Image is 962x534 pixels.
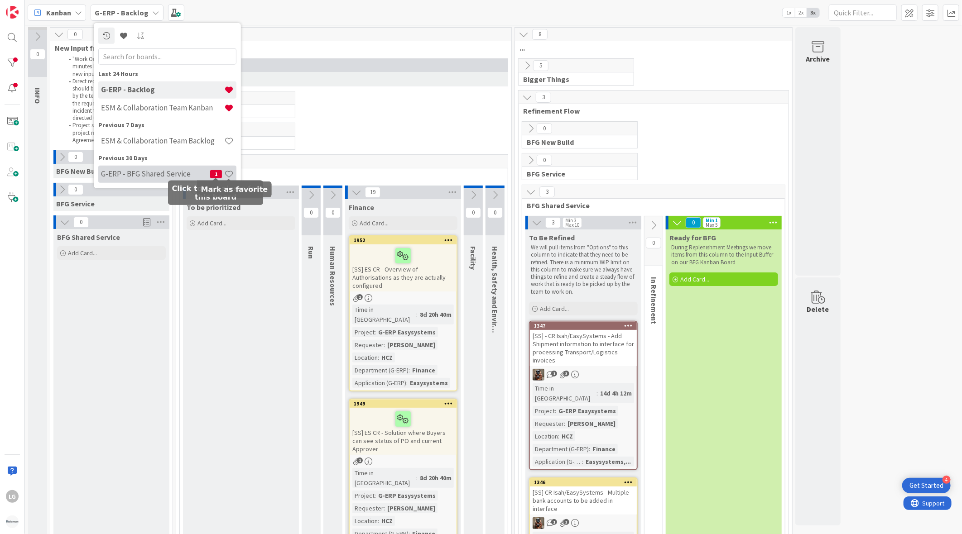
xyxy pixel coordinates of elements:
span: 0 [303,207,319,218]
div: Easysystems,... [583,457,633,467]
div: 1949 [354,400,457,407]
span: BFG New Build [527,138,626,147]
h5: Click to see alerts for this board [172,184,260,201]
div: Min 3 [565,218,576,223]
span: 0 [68,184,83,195]
div: Easysystems [408,378,450,388]
span: 1 [357,458,363,463]
span: Finance [349,203,374,212]
div: HCZ [559,431,575,441]
span: 8 [532,29,548,40]
span: : [375,491,376,501]
div: 1949[SS] ES CR - Solution where Buyers can see status of PO and current Approver [350,400,457,455]
span: 3 [539,186,555,197]
span: Shared services [184,171,496,180]
span: Ready for BFG [669,233,716,242]
span: : [555,406,556,416]
div: Location [533,431,558,441]
div: 1347[SS] - CR Isah/EasySystems - Add Shipment information to interface for processing Transport/L... [530,322,637,366]
span: 0 [466,207,481,218]
span: Health, Safety and Environment [491,246,500,352]
span: BFG Service [56,199,95,208]
h4: G-ERP - Backlog [101,85,224,94]
span: : [416,473,418,483]
span: : [582,457,583,467]
div: Archive [806,53,830,64]
span: ... [519,43,781,52]
div: G-ERP Easysystems [556,406,618,416]
div: Max 10 [565,223,579,227]
div: 8d 20h 40m [418,310,454,319]
span: Add Card... [680,275,709,283]
span: 3 [563,371,569,377]
div: LG [6,490,19,503]
span: 0 [73,217,89,228]
div: Application (G-ERP) [533,457,582,467]
span: : [558,431,559,441]
img: Visit kanbanzone.com [6,6,19,19]
span: 2x [795,8,807,17]
span: BFG Shared Service [527,201,774,210]
div: [SS] ES CR - Overview of Authorisations as they are actually configured [350,244,457,291]
p: During Replenishment Meetings we move items from this column to the Input Buffer on our BFG Kanba... [671,244,776,266]
h4: ESM & Collaboration Team Kanban [101,103,224,112]
span: : [589,444,590,454]
span: Facility [469,246,478,270]
div: VK [530,517,637,529]
span: 0 [68,152,83,162]
div: Project [533,406,555,416]
span: Options [181,43,500,52]
div: Delete [807,304,829,315]
div: Previous 30 Days [98,153,236,162]
div: 14d 4h 12m [598,388,634,398]
div: VK [530,369,637,381]
div: 1346 [534,479,637,486]
li: "Work Orders" in BMC bigger than 30 minutes become work items in the new input columns. [64,56,162,78]
span: : [564,419,565,429]
span: Support [19,1,41,12]
span: 3 [563,519,569,525]
span: 3 [536,92,551,103]
div: Department (G-ERP) [533,444,589,454]
span: Refinement Flow [523,106,777,115]
div: Min 1 [706,218,718,223]
span: To be prioritized [187,203,240,212]
span: 1x [783,8,795,17]
div: Time in [GEOGRAPHIC_DATA] [533,383,596,403]
span: 0 [646,238,661,248]
span: 3x [807,8,819,17]
div: 1949 [350,400,457,408]
div: Requester [352,503,384,513]
img: avatar [6,515,19,528]
li: Project stuff also goes via BMC or project manager creates work items. Agreement differs per proj... [64,122,162,144]
span: Kanban [46,7,71,18]
span: : [384,503,385,513]
span: : [596,388,598,398]
div: [PERSON_NAME] [385,340,438,350]
p: We will pull items from "Options" to this column to indicate that they need to be refined. There ... [531,244,636,296]
div: HCZ [379,516,395,526]
span: 1 [357,294,363,300]
div: 8d 20h 40m [418,473,454,483]
div: Department (G-ERP) [352,365,409,375]
span: BFG New Build [56,167,103,176]
span: 1 [551,371,557,377]
span: : [375,327,376,337]
span: 3 [545,217,561,228]
div: 1952 [354,237,457,243]
span: BFG Shared Service [57,233,120,242]
div: Application (G-ERP) [352,378,406,388]
div: Max 5 [706,223,717,227]
span: 1 [551,519,557,525]
div: Previous 7 Days [98,120,236,129]
span: 0 [30,49,45,60]
div: Project [352,491,375,501]
div: [SS] ES CR - Solution where Buyers can see status of PO and current Approver [350,408,457,455]
span: Add Card... [197,219,226,227]
h4: G-ERP - BFG Shared Service [101,169,210,178]
div: Time in [GEOGRAPHIC_DATA] [352,468,416,488]
div: 1346[SS] CR Isah/EasySystems - Multiple bank accounts to be added in interface [530,478,637,515]
img: VK [533,369,544,381]
div: 1952[SS] ES CR - Overview of Authorisations as they are actually configured [350,236,457,291]
span: 0 [325,207,341,218]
